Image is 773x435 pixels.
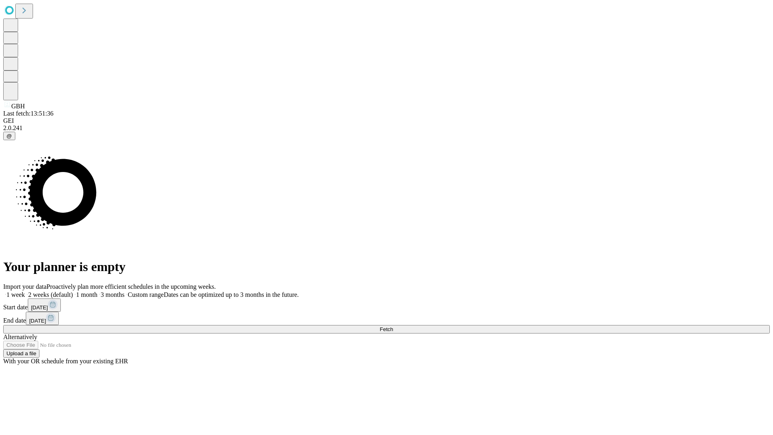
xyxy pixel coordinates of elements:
[380,326,393,332] span: Fetch
[26,312,59,325] button: [DATE]
[6,133,12,139] span: @
[3,259,770,274] h1: Your planner is empty
[3,325,770,333] button: Fetch
[11,103,25,110] span: GBH
[47,283,216,290] span: Proactively plan more efficient schedules in the upcoming weeks.
[29,318,46,324] span: [DATE]
[28,291,73,298] span: 2 weeks (default)
[76,291,97,298] span: 1 month
[101,291,124,298] span: 3 months
[31,304,48,311] span: [DATE]
[3,283,47,290] span: Import your data
[3,110,54,117] span: Last fetch: 13:51:36
[3,333,37,340] span: Alternatively
[3,124,770,132] div: 2.0.241
[3,358,128,365] span: With your OR schedule from your existing EHR
[3,298,770,312] div: Start date
[3,132,15,140] button: @
[3,349,39,358] button: Upload a file
[28,298,61,312] button: [DATE]
[3,117,770,124] div: GEI
[128,291,163,298] span: Custom range
[164,291,299,298] span: Dates can be optimized up to 3 months in the future.
[6,291,25,298] span: 1 week
[3,312,770,325] div: End date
